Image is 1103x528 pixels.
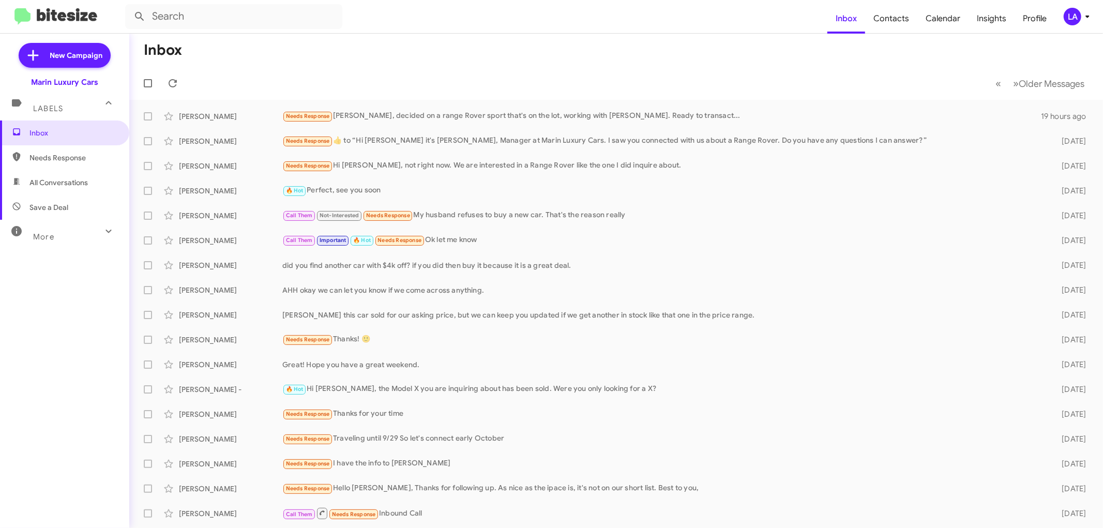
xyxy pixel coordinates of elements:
[286,511,313,518] span: Call Them
[179,210,282,221] div: [PERSON_NAME]
[282,334,1044,345] div: Thanks! 🙂
[1044,235,1095,246] div: [DATE]
[1044,409,1095,419] div: [DATE]
[282,458,1044,470] div: I have the info to [PERSON_NAME]
[1044,484,1095,494] div: [DATE]
[1044,186,1095,196] div: [DATE]
[1064,8,1081,25] div: LA
[125,4,342,29] input: Search
[179,285,282,295] div: [PERSON_NAME]
[179,235,282,246] div: [PERSON_NAME]
[1013,77,1019,90] span: »
[33,232,54,242] span: More
[29,128,117,138] span: Inbox
[286,113,330,119] span: Needs Response
[286,162,330,169] span: Needs Response
[282,234,1044,246] div: Ok let me know
[1044,359,1095,370] div: [DATE]
[282,260,1044,270] div: did you find another car with $4k off? if you did then buy it because it is a great deal.
[282,209,1044,221] div: My husband refuses to buy a new car. That's the reason really
[366,212,410,219] span: Needs Response
[1055,8,1092,25] button: LA
[179,508,282,519] div: [PERSON_NAME]
[286,460,330,467] span: Needs Response
[917,4,969,34] a: Calendar
[353,237,371,244] span: 🔥 Hot
[377,237,421,244] span: Needs Response
[320,237,346,244] span: Important
[282,408,1044,420] div: Thanks for your time
[1044,260,1095,270] div: [DATE]
[1015,4,1055,34] a: Profile
[179,434,282,444] div: [PERSON_NAME]
[1044,434,1095,444] div: [DATE]
[282,110,1041,122] div: [PERSON_NAME], decided on a range Rover sport that's on the lot, working with [PERSON_NAME]. Read...
[144,42,182,58] h1: Inbox
[1044,384,1095,395] div: [DATE]
[179,260,282,270] div: [PERSON_NAME]
[1007,73,1091,94] button: Next
[282,507,1044,520] div: Inbound Call
[1044,210,1095,221] div: [DATE]
[29,177,88,188] span: All Conversations
[282,383,1044,395] div: Hi [PERSON_NAME], the Model X you are inquiring about has been sold. Were you only looking for a X?
[1044,459,1095,469] div: [DATE]
[31,77,98,87] div: Marin Luxury Cars
[179,359,282,370] div: [PERSON_NAME]
[179,186,282,196] div: [PERSON_NAME]
[282,285,1044,295] div: AHH okay we can let you know if we come across anything.
[1044,285,1095,295] div: [DATE]
[827,4,865,34] a: Inbox
[286,336,330,343] span: Needs Response
[286,237,313,244] span: Call Them
[990,73,1091,94] nav: Page navigation example
[989,73,1007,94] button: Previous
[286,138,330,144] span: Needs Response
[1044,136,1095,146] div: [DATE]
[282,433,1044,445] div: Traveling until 9/29 So let's connect early October
[179,384,282,395] div: [PERSON_NAME] -
[282,482,1044,494] div: Hello [PERSON_NAME], Thanks for following up. As nice as the ipace is, it's not on our short list...
[33,104,63,113] span: Labels
[29,153,117,163] span: Needs Response
[50,50,102,61] span: New Campaign
[286,485,330,492] span: Needs Response
[179,136,282,146] div: [PERSON_NAME]
[179,409,282,419] div: [PERSON_NAME]
[995,77,1001,90] span: «
[1019,78,1084,89] span: Older Messages
[19,43,111,68] a: New Campaign
[286,187,304,194] span: 🔥 Hot
[282,135,1044,147] div: ​👍​ to “ Hi [PERSON_NAME] it's [PERSON_NAME], Manager at Marin Luxury Cars. I saw you connected w...
[29,202,68,213] span: Save a Deal
[282,359,1044,370] div: Great! Hope you have a great weekend.
[282,160,1044,172] div: Hi [PERSON_NAME], not right now. We are interested in a Range Rover like the one I did inquire ab...
[286,212,313,219] span: Call Them
[332,511,376,518] span: Needs Response
[286,411,330,417] span: Needs Response
[179,161,282,171] div: [PERSON_NAME]
[1044,335,1095,345] div: [DATE]
[1044,508,1095,519] div: [DATE]
[179,459,282,469] div: [PERSON_NAME]
[179,111,282,122] div: [PERSON_NAME]
[179,484,282,494] div: [PERSON_NAME]
[865,4,917,34] a: Contacts
[179,335,282,345] div: [PERSON_NAME]
[1044,161,1095,171] div: [DATE]
[1044,310,1095,320] div: [DATE]
[179,310,282,320] div: [PERSON_NAME]
[282,310,1044,320] div: [PERSON_NAME] this car sold for our asking price, but we can keep you updated if we get another i...
[969,4,1015,34] a: Insights
[1041,111,1095,122] div: 19 hours ago
[286,435,330,442] span: Needs Response
[282,185,1044,197] div: Perfect, see you soon
[320,212,359,219] span: Not-Interested
[286,386,304,393] span: 🔥 Hot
